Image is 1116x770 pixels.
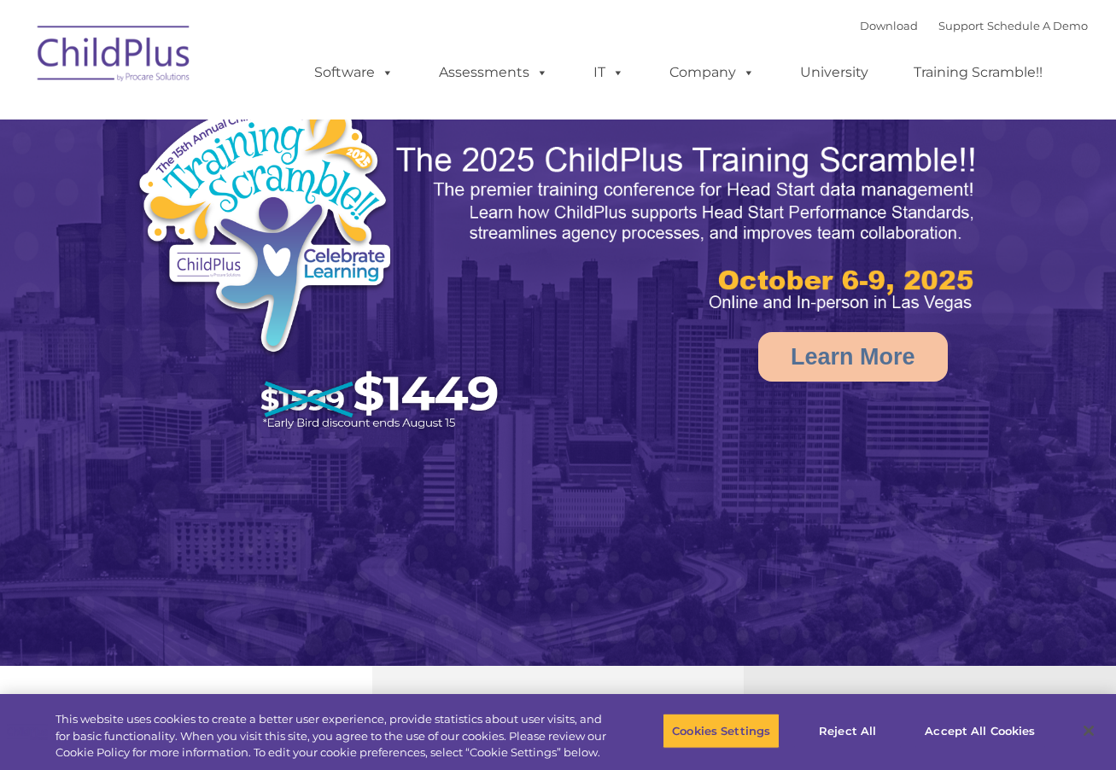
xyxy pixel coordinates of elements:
a: Learn More [758,332,948,382]
div: This website uses cookies to create a better user experience, provide statistics about user visit... [56,711,614,761]
a: Support [938,19,984,32]
button: Close [1070,712,1107,750]
a: Download [860,19,918,32]
a: Schedule A Demo [987,19,1088,32]
button: Reject All [794,713,901,749]
button: Accept All Cookies [915,713,1044,749]
a: IT [576,55,641,90]
button: Cookies Settings [663,713,780,749]
a: Assessments [422,55,565,90]
font: | [860,19,1088,32]
a: Software [297,55,411,90]
a: Training Scramble!! [897,55,1060,90]
a: University [783,55,885,90]
a: Company [652,55,772,90]
img: ChildPlus by Procare Solutions [29,14,200,99]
